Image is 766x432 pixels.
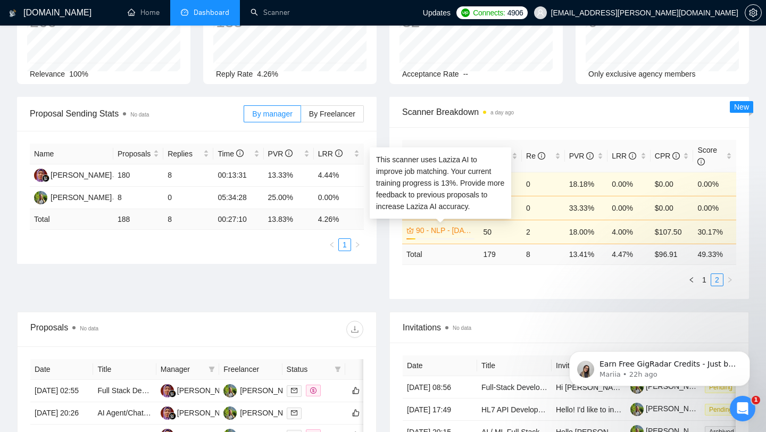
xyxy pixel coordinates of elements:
[113,187,163,209] td: 8
[93,380,156,402] td: Full Stack Developer - AI-Powered Parsing System (React/TypeScript/OpenAI)
[216,70,253,78] span: Reply Rate
[51,169,112,181] div: [PERSON_NAME]
[607,244,651,264] td: 4.47 %
[309,110,355,118] span: By Freelancer
[569,152,594,160] span: PVR
[113,209,163,230] td: 188
[655,152,680,160] span: CPR
[34,193,112,201] a: MK[PERSON_NAME]
[209,366,215,372] span: filter
[507,7,523,19] span: 4906
[479,244,522,264] td: 179
[698,273,711,286] li: 1
[745,9,761,17] span: setting
[349,384,362,397] button: like
[651,244,694,264] td: $ 96.91
[161,406,174,420] img: SM
[588,70,696,78] span: Only exclusive agency members
[461,9,470,17] img: upwork-logo.png
[218,149,243,158] span: Time
[423,9,451,17] span: Updates
[163,187,213,209] td: 0
[693,220,736,244] td: 30.17%
[177,385,238,396] div: [PERSON_NAME]
[314,209,364,230] td: 4.26 %
[607,196,651,220] td: 0.00%
[402,70,459,78] span: Acceptance Rate
[213,187,263,209] td: 05:34:28
[34,169,47,182] img: SM
[538,152,545,160] span: info-circle
[240,385,301,396] div: [PERSON_NAME]
[128,8,160,17] a: homeHome
[553,329,766,403] iframe: Intercom notifications message
[651,172,694,196] td: $0.00
[118,148,151,160] span: Proposals
[30,70,65,78] span: Relevance
[607,172,651,196] td: 0.00%
[291,387,297,394] span: mail
[219,359,282,380] th: Freelancer
[30,209,113,230] td: Total
[163,164,213,187] td: 8
[113,144,163,164] th: Proposals
[161,363,204,375] span: Manager
[352,409,360,417] span: like
[264,164,314,187] td: 13.33%
[236,149,244,157] span: info-circle
[697,158,705,165] span: info-circle
[223,408,301,417] a: MK[PERSON_NAME]
[287,363,330,375] span: Status
[727,277,733,283] span: right
[730,396,755,421] iframe: Intercom live chat
[463,70,468,78] span: --
[403,321,736,334] span: Invitations
[329,242,335,248] span: left
[161,386,238,394] a: SM[PERSON_NAME]
[403,376,477,398] td: [DATE] 08:56
[113,164,163,187] td: 180
[240,407,301,419] div: [PERSON_NAME]
[130,112,149,118] span: No data
[565,244,608,264] td: 13.41 %
[181,9,188,16] span: dashboard
[30,380,93,402] td: [DATE] 02:55
[607,220,651,244] td: 4.00%
[402,244,479,264] td: Total
[522,244,565,264] td: 8
[481,383,700,392] a: Full-Stack Developer Needed for AI-Powered Crypto Autopilot App
[177,407,238,419] div: [PERSON_NAME]
[30,107,244,120] span: Proposal Sending Stats
[672,152,680,160] span: info-circle
[163,209,213,230] td: 8
[477,355,552,376] th: Title
[326,238,338,251] li: Previous Page
[565,220,608,244] td: 18.00%
[168,148,201,160] span: Replies
[723,273,736,286] button: right
[163,144,213,164] th: Replies
[688,277,695,283] span: left
[9,5,16,22] img: logo
[402,105,736,119] span: Scanner Breakdown
[34,191,47,204] img: MK
[335,149,343,157] span: info-circle
[30,402,93,425] td: [DATE] 20:26
[537,9,544,16] span: user
[314,164,364,187] td: 4.44%
[651,196,694,220] td: $0.00
[93,402,156,425] td: AI Agent/Chatbot Development for Police Report Analysis
[213,209,263,230] td: 00:27:10
[705,404,737,416] span: Pending
[406,227,414,234] span: crown
[69,70,88,78] span: 100%
[349,406,362,419] button: like
[339,239,351,251] a: 1
[97,386,356,395] a: Full Stack Developer - AI-Powered Parsing System (React/TypeScript/OpenAI)
[34,170,112,179] a: SM[PERSON_NAME]
[416,225,472,236] a: 90 - NLP - [DATE]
